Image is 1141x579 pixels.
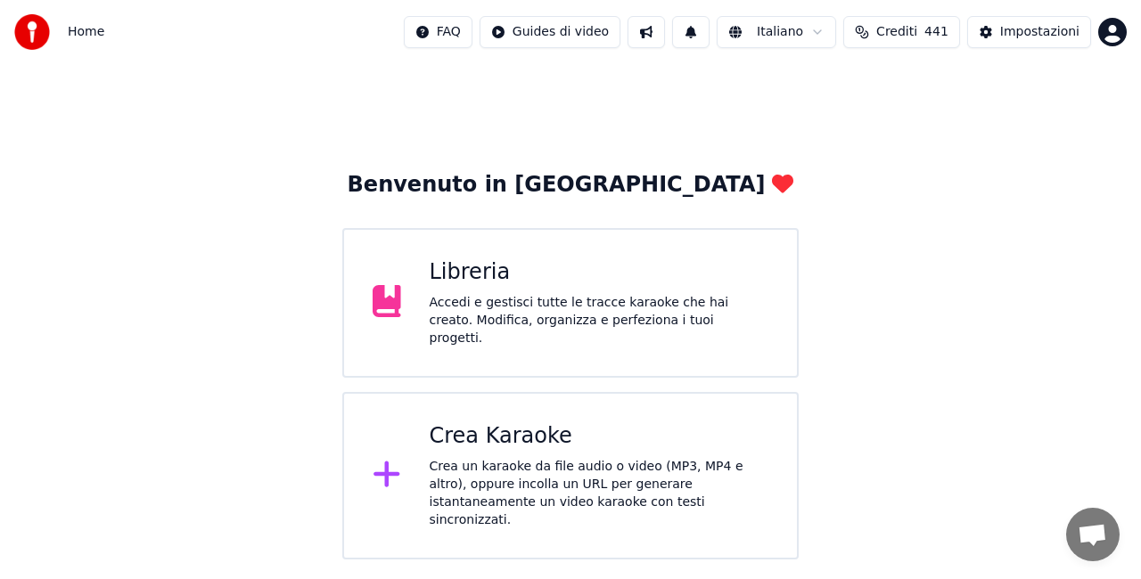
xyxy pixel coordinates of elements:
[843,16,960,48] button: Crediti441
[924,23,948,41] span: 441
[1066,508,1120,561] div: Aprire la chat
[430,294,769,347] div: Accedi e gestisci tutte le tracce karaoke che hai creato. Modifica, organizza e perfeziona i tuoi...
[967,16,1091,48] button: Impostazioni
[68,23,104,41] span: Home
[430,422,769,451] div: Crea Karaoke
[68,23,104,41] nav: breadcrumb
[1000,23,1079,41] div: Impostazioni
[348,171,794,200] div: Benvenuto in [GEOGRAPHIC_DATA]
[14,14,50,50] img: youka
[430,258,769,287] div: Libreria
[480,16,620,48] button: Guides di video
[404,16,472,48] button: FAQ
[430,458,769,529] div: Crea un karaoke da file audio o video (MP3, MP4 e altro), oppure incolla un URL per generare ista...
[876,23,917,41] span: Crediti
